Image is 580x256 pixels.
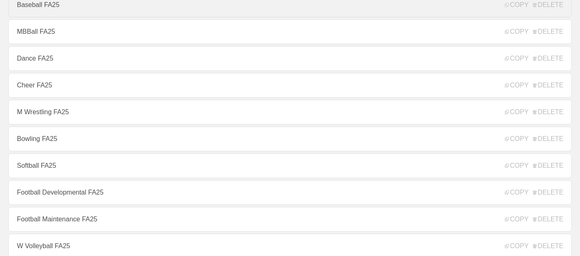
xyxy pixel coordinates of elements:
a: Softball FA25 [8,153,572,178]
span: COPY [505,108,528,116]
span: COPY [505,1,528,9]
a: Cheer FA25 [8,73,572,98]
span: DELETE [533,1,563,9]
span: DELETE [533,82,563,89]
span: COPY [505,28,528,35]
a: Football Maintenance FA25 [8,207,572,232]
span: DELETE [533,108,563,116]
a: Football Developmental FA25 [8,180,572,205]
span: DELETE [533,135,563,143]
a: M Wrestling FA25 [8,100,572,124]
a: MBBall FA25 [8,19,572,44]
span: COPY [505,82,528,89]
span: DELETE [533,55,563,62]
a: Bowling FA25 [8,127,572,151]
a: Dance FA25 [8,46,572,71]
span: DELETE [533,28,563,35]
span: COPY [505,55,528,62]
span: COPY [505,135,528,143]
iframe: Chat Widget [432,161,580,256]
